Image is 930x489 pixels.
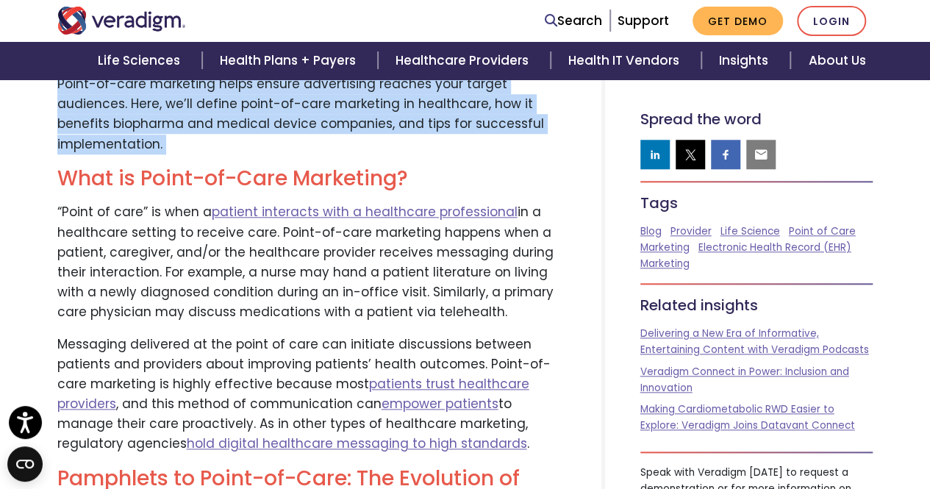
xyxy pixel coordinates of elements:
a: Life Science [720,224,780,238]
a: Support [618,12,669,29]
a: Search [545,11,602,31]
img: Veradigm logo [57,7,186,35]
img: twitter sharing button [683,147,698,162]
h5: Related insights [640,296,873,314]
a: Electronic Health Record (EHR) [698,240,851,254]
h2: What is Point-of-Care Marketing? [57,166,566,191]
a: Provider [670,224,712,238]
img: linkedin sharing button [648,147,662,162]
p: Point-of-care marketing helps ensure advertising reaches your target audiences. Here, we’ll defin... [57,74,566,154]
a: hold digital healthcare messaging to high standards [187,435,527,452]
a: Insights [701,42,790,79]
a: Point of Care Marketing [640,224,856,254]
a: empower patients [382,395,498,413]
a: Blog [640,224,662,238]
h5: Spread the word [640,110,873,128]
a: patient interacts with a healthcare professional [212,203,518,221]
p: Messaging delivered at the point of care can initiate discussions between patients and providers ... [57,335,566,454]
a: About Us [790,42,883,79]
a: Marketing [640,257,690,271]
a: Health Plans + Payers [202,42,378,79]
button: Open CMP widget [7,446,43,482]
a: Delivering a New Era of Informative, Entertaining Content with Veradigm Podcasts [640,326,869,357]
a: Making Cardiometabolic RWD Easier to Explore: Veradigm Joins Datavant Connect [640,402,855,432]
a: Get Demo [693,7,783,35]
a: Veradigm Connect in Power: Inclusion and Innovation [640,365,849,395]
p: “Point of care” is when a in a healthcare setting to receive care. Point-of-care marketing happen... [57,202,566,322]
a: Life Sciences [80,42,202,79]
a: Login [797,6,866,36]
a: Healthcare Providers [378,42,550,79]
a: Health IT Vendors [551,42,701,79]
h5: Tags [640,194,873,212]
img: email sharing button [754,147,768,162]
img: facebook sharing button [718,147,733,162]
